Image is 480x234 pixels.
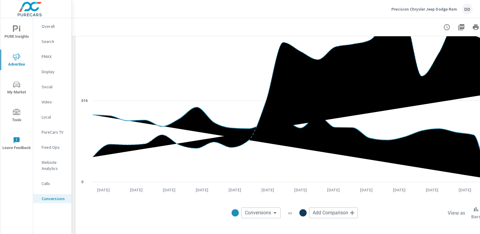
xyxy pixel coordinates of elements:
[356,187,377,193] p: [DATE]
[448,210,465,216] h6: View as
[33,67,71,76] div: Display
[455,21,467,33] button: "Export Report to PDF"
[42,99,67,105] p: Video
[2,53,31,68] span: Advertise
[81,99,88,103] text: 616
[462,4,473,15] div: DD
[33,158,71,173] div: Website Analytics
[33,128,71,137] div: PureCars TV
[257,187,278,193] p: [DATE]
[33,112,71,122] div: Local
[241,207,281,218] div: Conversions
[42,180,67,187] p: Calls
[42,23,67,29] p: Overall
[33,179,71,188] div: Calls
[42,159,67,171] p: Website Analytics
[33,97,71,106] div: Video
[33,37,71,46] div: Search
[33,82,71,91] div: Social
[42,69,67,75] p: Display
[422,187,443,193] p: [DATE]
[33,194,71,203] div: Conversions
[309,207,358,218] div: Add Comparison
[391,6,457,12] p: Precision Chrysler Jeep Dodge Ram
[42,144,67,150] p: Fixed Ops
[2,109,31,124] span: Tools
[191,187,213,193] p: [DATE]
[323,187,344,193] p: [DATE]
[290,187,311,193] p: [DATE]
[42,129,67,135] p: PureCars TV
[313,210,348,216] span: Add Comparison
[159,187,180,193] p: [DATE]
[224,187,245,193] p: [DATE]
[42,196,67,202] p: Conversions
[2,137,31,151] span: Leave Feedback
[33,22,71,31] div: Overall
[281,210,299,216] p: vs
[0,18,33,157] div: nav menu
[93,187,114,193] p: [DATE]
[2,25,31,40] span: PURE Insights
[42,54,67,60] p: PMAX
[42,38,67,44] p: Search
[42,114,67,120] p: Local
[33,52,71,61] div: PMAX
[389,187,410,193] p: [DATE]
[126,187,147,193] p: [DATE]
[454,187,475,193] p: [DATE]
[42,84,67,90] p: Social
[33,143,71,152] div: Fixed Ops
[2,81,31,96] span: My Market
[245,210,271,216] span: Conversions
[81,180,84,184] text: 0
